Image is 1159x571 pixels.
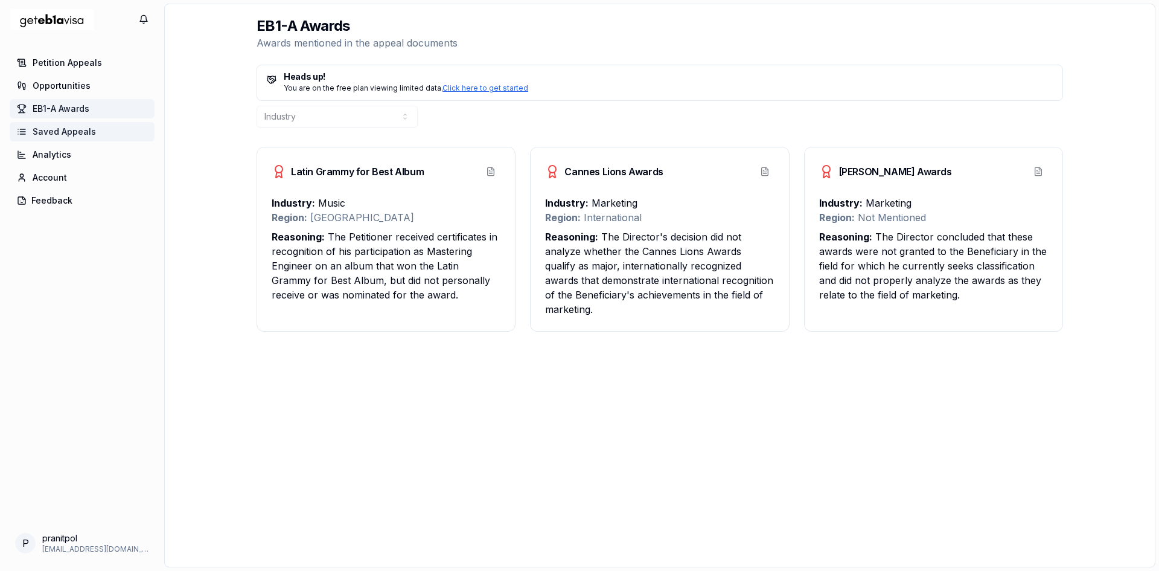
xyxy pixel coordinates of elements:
[545,230,774,317] p: The Director's decision did not analyze whether the Cannes Lions Awards qualify as major, interna...
[42,532,150,544] span: pranitpol
[819,230,1048,302] p: The Director concluded that these awards were not granted to the Beneficiary in the field for whi...
[10,4,94,35] a: Home Page
[545,231,598,243] strong: Reasoning:
[272,196,500,210] p: Music
[10,4,94,35] img: geteb1avisa logo
[10,99,155,118] a: EB1-A Awards
[272,164,424,179] h3: Latin Grammy for Best Album
[272,197,315,209] strong: Industry:
[545,210,774,225] p: International
[545,196,774,210] p: Marketing
[819,197,863,209] strong: Industry:
[272,231,325,243] strong: Reasoning:
[442,83,528,92] a: Click here to get started
[272,211,307,224] strong: Region:
[267,83,1053,93] div: You are on the free plan viewing limited data.
[545,197,589,209] strong: Industry:
[272,210,500,225] p: [GEOGRAPHIC_DATA]
[267,73,1053,81] h5: Heads up!
[10,191,155,210] button: Feedback
[33,80,91,92] span: Opportunities
[42,544,150,554] span: [EMAIL_ADDRESS][DOMAIN_NAME]
[22,536,29,550] span: p
[10,168,155,187] a: Account
[545,164,663,179] h3: Cannes Lions Awards
[819,211,855,224] strong: Region:
[33,57,102,69] span: Petition Appeals
[257,16,458,36] h2: EB1-A Awards
[10,527,155,559] button: Open your profile menu
[545,211,581,224] strong: Region:
[819,231,872,243] strong: Reasoning:
[819,164,952,179] h3: [PERSON_NAME] Awards
[10,145,155,164] a: Analytics
[33,149,71,161] span: Analytics
[33,103,89,115] span: EB1-A Awards
[272,230,500,302] p: The Petitioner received certificates in recognition of his participation as Mastering Engineer on...
[257,36,458,50] p: Awards mentioned in the appeal documents
[819,196,1048,210] p: Marketing
[257,65,1063,101] a: Heads up!You are on the free plan viewing limited data.Click here to get started
[33,126,96,138] span: Saved Appeals
[33,172,67,184] span: Account
[10,76,155,95] a: Opportunities
[10,53,155,73] a: Petition Appeals
[819,210,1048,225] p: Not Mentioned
[10,122,155,141] a: Saved Appeals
